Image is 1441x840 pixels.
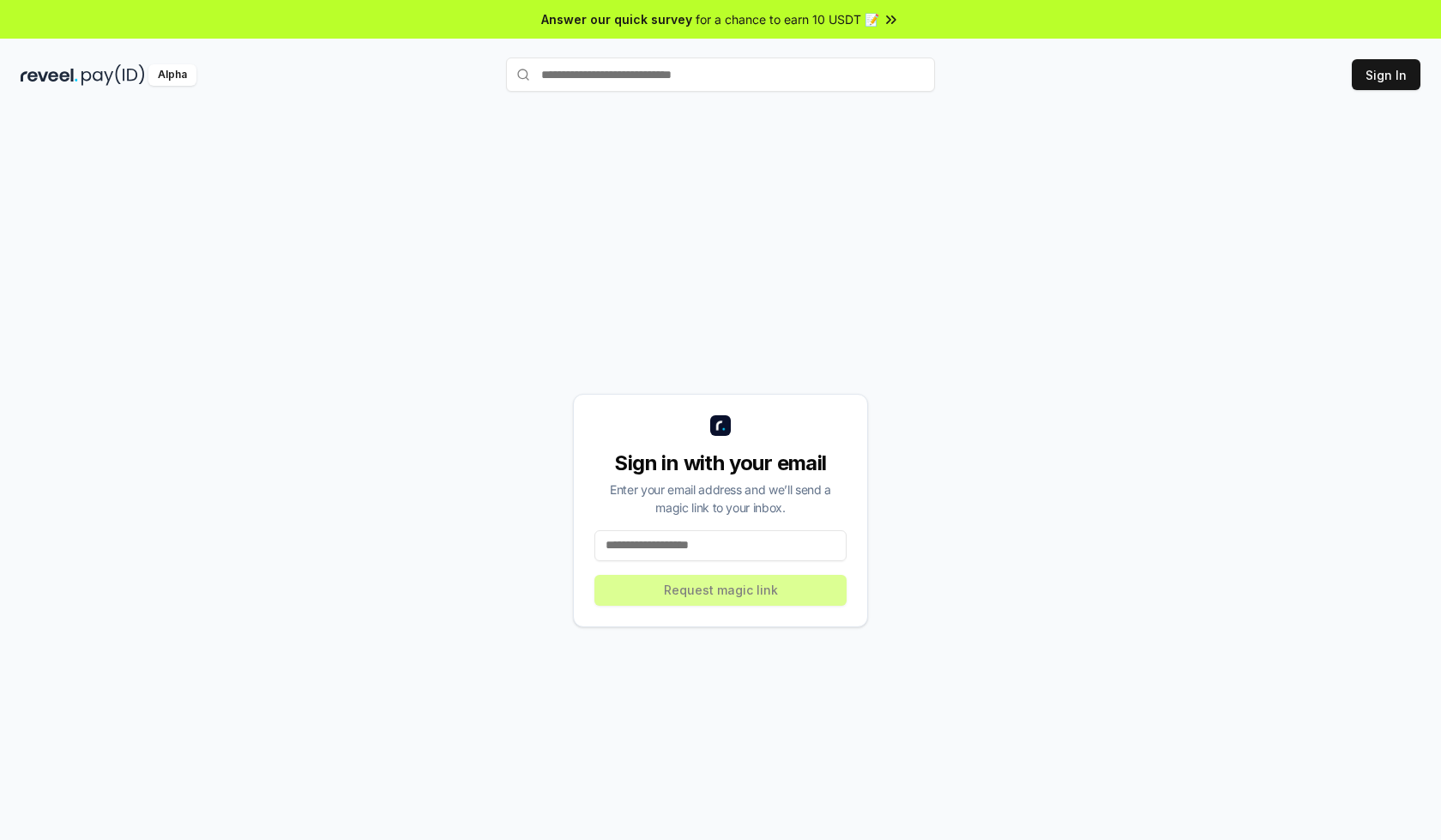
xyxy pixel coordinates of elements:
[541,10,692,28] span: Answer our quick survey
[81,64,145,86] img: pay_id
[21,64,78,86] img: reveel_dark
[710,415,731,436] img: logo_small
[594,480,847,517] div: Enter your email address and we’ll send a magic link to your inbox.
[594,450,847,477] div: Sign in with your email
[696,10,879,28] span: for a chance to earn 10 USDT 📝
[148,64,196,86] div: Alpha
[1352,59,1420,90] button: Sign In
